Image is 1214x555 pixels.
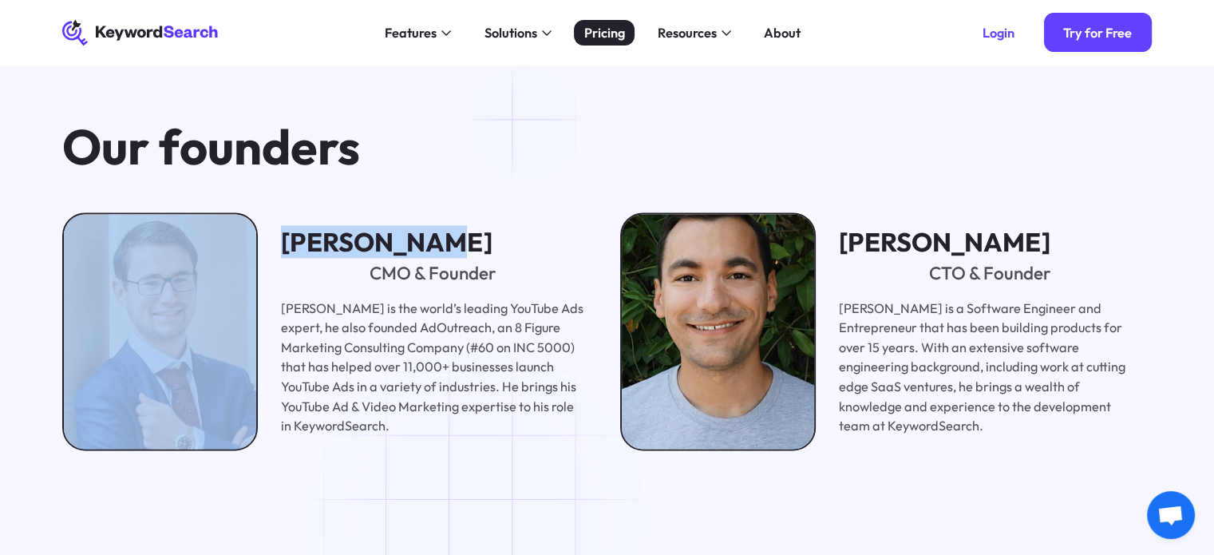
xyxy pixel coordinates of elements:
[963,13,1034,52] a: Login
[62,121,844,173] h3: Our founders
[838,261,1141,286] div: CTO & Founder
[657,23,716,43] div: Resources
[838,227,1141,258] div: [PERSON_NAME]
[281,299,584,436] p: [PERSON_NAME] is the world’s leading YouTube Ads expert, he also founded AdOutreach, an 8 Figure ...
[484,23,536,43] div: Solutions
[1044,13,1152,52] a: Try for Free
[584,23,625,43] div: Pricing
[764,23,801,43] div: About
[1147,491,1195,539] a: Open chat
[281,227,584,258] div: [PERSON_NAME]
[574,20,635,46] a: Pricing
[838,299,1141,436] p: [PERSON_NAME] is a Software Engineer and Entrepreneur that has been building products for over 15...
[1063,25,1132,41] div: Try for Free
[281,261,584,286] div: CMO & Founder
[385,23,437,43] div: Features
[753,20,810,46] a: About
[983,25,1014,41] div: Login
